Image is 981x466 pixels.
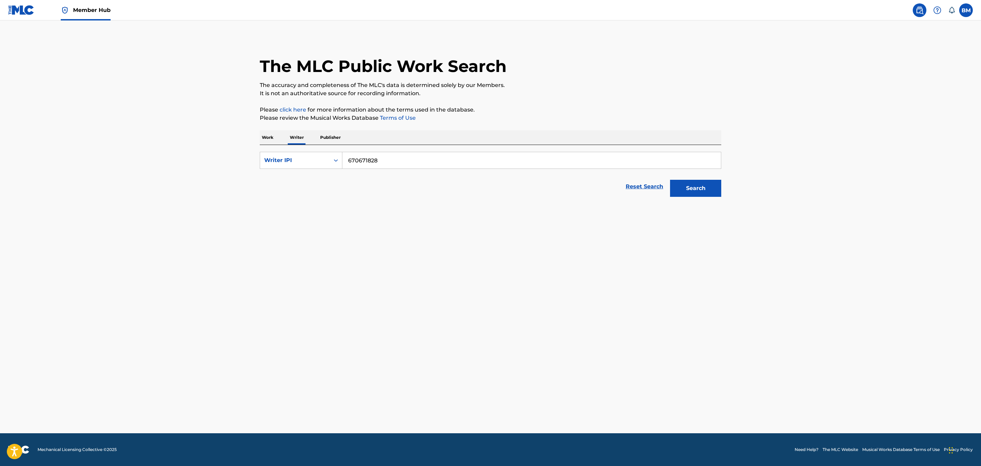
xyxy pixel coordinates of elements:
[944,447,973,453] a: Privacy Policy
[260,152,721,200] form: Search Form
[959,3,973,17] div: User Menu
[862,447,940,453] a: Musical Works Database Terms of Use
[930,3,944,17] div: Help
[949,440,953,461] div: Drag
[318,130,343,145] p: Publisher
[622,179,667,194] a: Reset Search
[288,130,306,145] p: Writer
[670,180,721,197] button: Search
[280,106,306,113] a: click here
[260,89,721,98] p: It is not an authoritative source for recording information.
[260,56,507,76] h1: The MLC Public Work Search
[915,6,924,14] img: search
[962,329,981,383] iframe: Resource Center
[933,6,941,14] img: help
[795,447,819,453] a: Need Help?
[913,3,926,17] a: Public Search
[264,156,326,164] div: Writer IPI
[379,115,416,121] a: Terms of Use
[948,7,955,14] div: Notifications
[73,6,111,14] span: Member Hub
[61,6,69,14] img: Top Rightsholder
[38,447,117,453] span: Mechanical Licensing Collective © 2025
[260,106,721,114] p: Please for more information about the terms used in the database.
[260,130,275,145] p: Work
[260,81,721,89] p: The accuracy and completeness of The MLC's data is determined solely by our Members.
[947,433,981,466] iframe: Chat Widget
[260,114,721,122] p: Please review the Musical Works Database
[823,447,858,453] a: The MLC Website
[8,446,29,454] img: logo
[8,5,34,15] img: MLC Logo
